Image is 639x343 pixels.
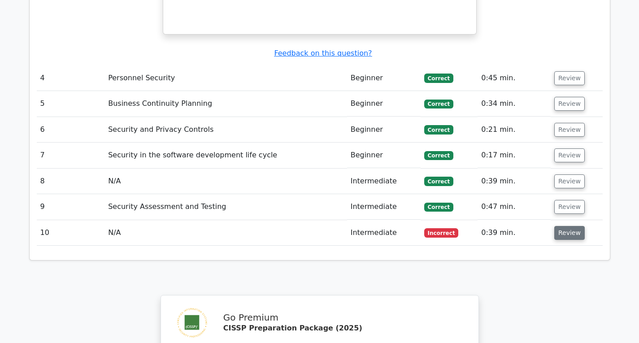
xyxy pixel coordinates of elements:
[104,169,347,194] td: N/A
[554,71,585,85] button: Review
[347,143,421,168] td: Beginner
[478,91,551,117] td: 0:34 min.
[424,125,453,134] span: Correct
[274,49,372,57] a: Feedback on this question?
[347,194,421,220] td: Intermediate
[347,117,421,143] td: Beginner
[554,226,585,240] button: Review
[554,148,585,162] button: Review
[478,194,551,220] td: 0:47 min.
[104,117,347,143] td: Security and Privacy Controls
[37,194,105,220] td: 9
[347,65,421,91] td: Beginner
[104,194,347,220] td: Security Assessment and Testing
[554,123,585,137] button: Review
[478,65,551,91] td: 0:45 min.
[478,117,551,143] td: 0:21 min.
[554,97,585,111] button: Review
[37,117,105,143] td: 6
[37,169,105,194] td: 8
[478,169,551,194] td: 0:39 min.
[37,220,105,246] td: 10
[347,169,421,194] td: Intermediate
[478,143,551,168] td: 0:17 min.
[554,174,585,188] button: Review
[104,65,347,91] td: Personnel Security
[424,177,453,186] span: Correct
[424,203,453,212] span: Correct
[478,220,551,246] td: 0:39 min.
[347,220,421,246] td: Intermediate
[424,151,453,160] span: Correct
[104,220,347,246] td: N/A
[424,228,459,237] span: Incorrect
[104,143,347,168] td: Security in the software development life cycle
[424,100,453,109] span: Correct
[554,200,585,214] button: Review
[347,91,421,117] td: Beginner
[37,91,105,117] td: 5
[424,74,453,82] span: Correct
[37,143,105,168] td: 7
[104,91,347,117] td: Business Continuity Planning
[37,65,105,91] td: 4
